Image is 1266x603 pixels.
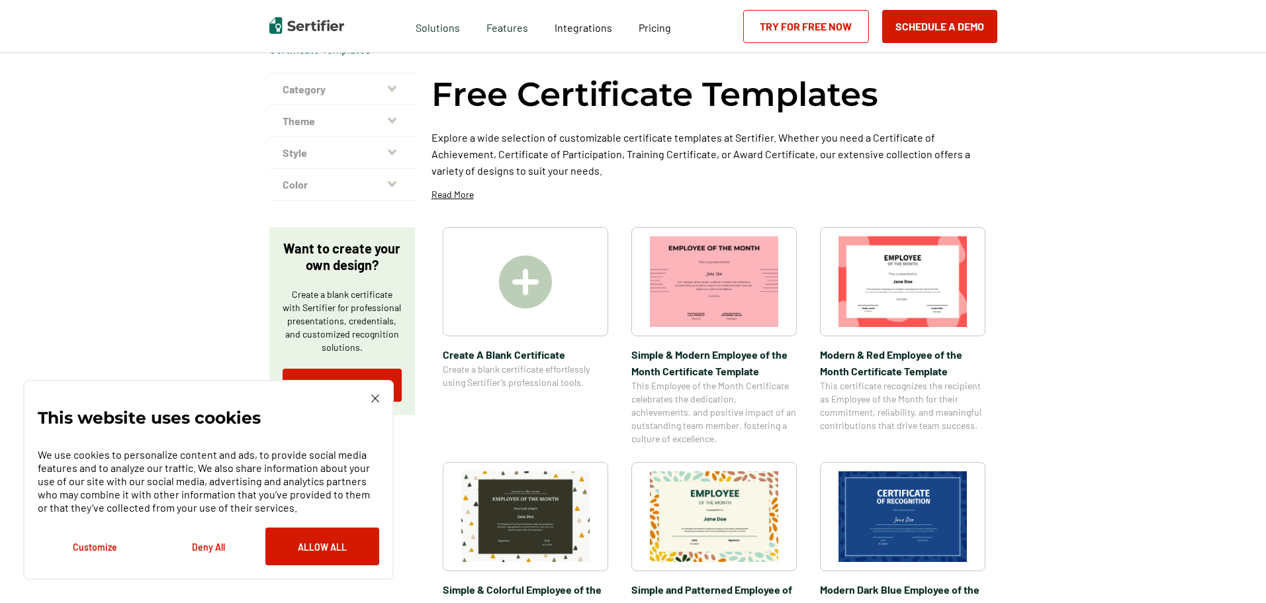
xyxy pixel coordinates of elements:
img: Simple & Colorful Employee of the Month Certificate Template [461,471,590,562]
span: Modern & Red Employee of the Month Certificate Template [820,346,985,379]
button: Deny All [152,528,265,565]
a: Try for Free Now [743,10,869,43]
span: This certificate recognizes the recipient as Employee of the Month for their commitment, reliabil... [820,379,985,432]
button: Customize [38,528,152,565]
button: Allow All [265,528,379,565]
button: Color [269,169,415,201]
button: Style [269,137,415,169]
p: Read More [431,188,474,201]
a: Integrations [555,18,612,34]
span: This Employee of the Month Certificate celebrates the dedication, achievements, and positive impa... [631,379,797,445]
img: Simple and Patterned Employee of the Month Certificate Template [650,471,778,562]
a: Simple & Modern Employee of the Month Certificate TemplateSimple & Modern Employee of the Month C... [631,227,797,445]
h1: Free Certificate Templates [431,73,878,116]
span: Create A Blank Certificate [443,346,608,363]
img: Create A Blank Certificate [499,255,552,308]
a: Modern & Red Employee of the Month Certificate TemplateModern & Red Employee of the Month Certifi... [820,227,985,445]
img: Cookie Popup Close [371,394,379,402]
p: Want to create your own design? [283,240,402,273]
img: Sertifier | Digital Credentialing Platform [269,17,344,34]
p: We use cookies to personalize content and ads, to provide social media features and to analyze ou... [38,448,379,514]
img: Simple & Modern Employee of the Month Certificate Template [650,236,778,327]
button: Theme [269,105,415,137]
span: Solutions [416,18,460,34]
span: Integrations [555,21,612,34]
p: This website uses cookies [38,411,261,424]
img: Modern & Red Employee of the Month Certificate Template [838,236,967,327]
span: Features [486,18,528,34]
p: Explore a wide selection of customizable certificate templates at Sertifier. Whether you need a C... [431,129,997,179]
p: Create a blank certificate with Sertifier for professional presentations, credentials, and custom... [283,288,402,354]
a: Pricing [639,18,671,34]
a: Try for Free Now [283,369,402,402]
button: Schedule a Demo [882,10,997,43]
img: Modern Dark Blue Employee of the Month Certificate Template [838,471,967,562]
button: Category [269,73,415,105]
span: Pricing [639,21,671,34]
span: Simple & Modern Employee of the Month Certificate Template [631,346,797,379]
span: Create a blank certificate effortlessly using Sertifier’s professional tools. [443,363,608,389]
